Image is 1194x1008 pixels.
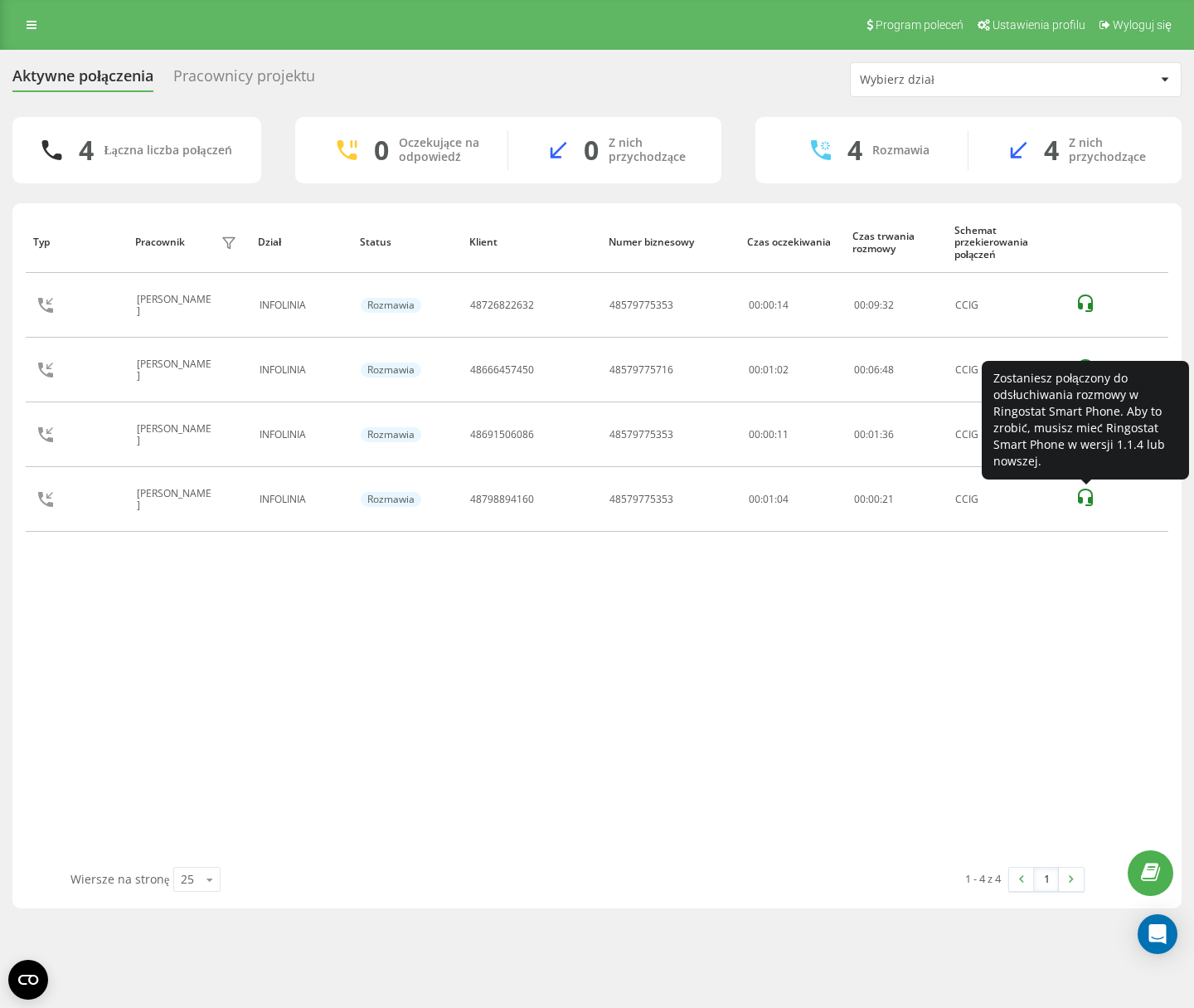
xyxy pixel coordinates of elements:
div: Czas oczekiwania [747,236,837,248]
div: 48579775353 [609,494,673,505]
div: Z nich przychodzące [1069,136,1157,164]
div: Zostaniesz połączony do odsłuchiwania rozmowy w Ringostat Smart Phone. Aby to zrobić, musisz mieć... [982,361,1189,480]
div: Rozmawia [361,427,421,442]
div: Dział [258,236,344,248]
div: : : [854,364,894,376]
div: 4 [1044,134,1059,166]
div: Wybierz dział [860,73,1058,87]
div: Klient [469,236,593,248]
div: Open Intercom Messenger [1138,914,1177,954]
div: 48726822632 [470,299,534,311]
div: 48691506086 [470,429,534,441]
div: 1 - 4 z 4 [965,870,1001,887]
div: 25 [181,871,194,888]
div: Typ [33,236,119,248]
div: 4 [847,134,862,166]
div: INFOLINIA [260,299,343,311]
div: CCIG [955,429,1057,441]
span: Wiersze na stronę [70,871,169,887]
div: Rozmawia [872,144,929,158]
div: Pracownicy projektu [173,67,315,93]
span: 00 [854,492,866,506]
div: [PERSON_NAME] [137,488,217,512]
div: Numer biznesowy [609,236,732,248]
span: 00 [868,492,880,506]
div: [PERSON_NAME] [137,294,217,318]
div: 00:00:14 [749,299,836,311]
div: Łączna liczba połączeń [104,144,231,158]
div: Schemat przekierowania połączeń [954,225,1059,261]
span: 09 [868,298,880,312]
span: 48 [882,363,894,377]
div: [PERSON_NAME] [137,358,217,382]
div: CCIG [955,299,1057,311]
span: Program poleceń [876,18,963,32]
span: 00 [854,427,866,441]
div: 00:01:02 [749,364,836,376]
a: 1 [1034,868,1059,891]
span: Wyloguj się [1113,18,1172,32]
span: 21 [882,492,894,506]
span: Ustawienia profilu [993,18,1085,32]
div: [PERSON_NAME] [137,423,217,447]
button: Open CMP widget [8,960,48,1000]
div: 48579775716 [609,364,673,376]
div: : : [854,299,894,311]
span: 00 [854,298,866,312]
div: 48666457450 [470,364,534,376]
div: INFOLINIA [260,494,343,505]
div: 00:00:11 [749,429,836,441]
div: 4 [79,134,94,166]
div: Oczekujące na odpowiedź [399,136,483,164]
div: CCIG [955,494,1057,505]
div: 0 [374,134,389,166]
div: Pracownik [135,236,185,248]
div: Aktywne połączenia [12,67,153,93]
div: Rozmawia [361,492,421,507]
div: : : [854,494,894,505]
span: 32 [882,298,894,312]
div: 0 [584,134,599,166]
div: 48579775353 [609,429,673,441]
div: CCIG [955,364,1057,376]
div: Status [360,236,454,248]
div: 00:01:04 [749,494,836,505]
span: 06 [868,363,880,377]
div: Czas trwania rozmowy [852,231,939,255]
div: 48579775353 [609,299,673,311]
div: INFOLINIA [260,364,343,376]
div: 48798894160 [470,494,534,505]
div: INFOLINIA [260,429,343,441]
span: 01 [868,427,880,441]
div: Z nich przychodzące [609,136,696,164]
span: 36 [882,427,894,441]
div: Rozmawia [361,363,421,377]
div: : : [854,429,894,441]
div: Rozmawia [361,298,421,313]
span: 00 [854,363,866,377]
